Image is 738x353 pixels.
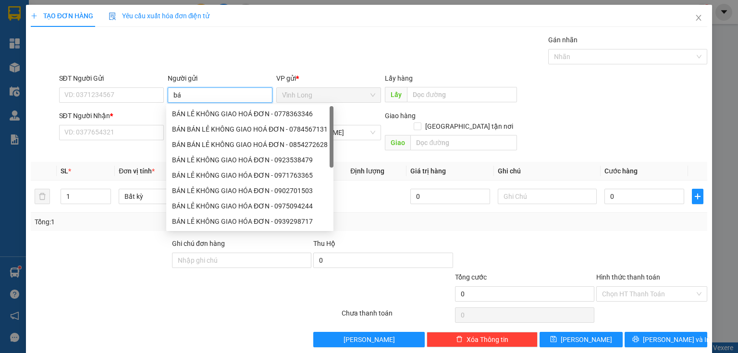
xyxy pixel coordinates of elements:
span: plus [31,12,37,19]
label: Ghi chú đơn hàng [172,240,225,247]
div: BÁN LẺ KHÔNG GIAO HÓA ĐƠN - 0902701503 [172,185,328,196]
div: SĐT Người Gửi [59,73,164,84]
button: deleteXóa Thông tin [427,332,538,347]
div: BÁN BÁN LẺ KHÔNG GIAO HOÁ ĐƠN - 0854272628 [166,137,333,152]
div: BÁN BÁN LẺ KHÔNG GIAO HOÁ ĐƠN - 0784567131 [166,122,333,137]
span: printer [632,336,639,343]
img: icon [109,12,116,20]
input: Ghi chú đơn hàng [172,253,311,268]
span: Yêu cầu xuất hóa đơn điện tử [109,12,210,20]
span: Cước hàng [604,167,638,175]
div: BÁN LẺ KHÔNG GIAO HÓA ĐƠN - 0939298717 [166,214,333,229]
div: BÁN LẺ KHÔNG GIAO HÓA ĐƠN - 0975094244 [172,201,328,211]
div: VP gửi [276,73,381,84]
div: BÁN LẺ KHÔNG GIAO HOÁ ĐƠN - 0923538479 [172,155,328,165]
button: printer[PERSON_NAME] và In [625,332,708,347]
div: Tổng: 1 [35,217,285,227]
input: Dọc đường [407,87,517,102]
span: save [550,336,557,343]
span: Đơn vị tính [119,167,155,175]
button: plus [692,189,703,204]
span: plus [692,193,703,200]
button: delete [35,189,50,204]
div: BÁN LẺ KHÔNG GIAO HOÁ ĐƠN - 0923538479 [166,152,333,168]
span: SL [61,167,68,175]
div: BÁN LẺ KHÔNG GIAO HÓA ĐƠN - 0902701503 [166,183,333,198]
span: Giá trị hàng [410,167,446,175]
span: Giao [385,135,410,150]
div: BÁN LẺ KHÔNG GIAO HOÁ ĐƠN - 0778363346 [166,106,333,122]
div: Người gửi [168,73,272,84]
span: TẠO ĐƠN HÀNG [31,12,93,20]
div: BÁN LẺ KHÔNG GIAO HÓA ĐƠN - 0975094244 [166,198,333,214]
span: [PERSON_NAME] [344,334,395,345]
span: Thu Hộ [313,240,335,247]
div: SĐT Người Nhận [59,110,164,121]
button: Close [685,5,712,32]
div: BÁN LẺ KHÔNG GIAO HÓA ĐƠN - 0971763365 [172,170,328,181]
div: BÁN LẺ KHÔNG GIAO HÓA ĐƠN - 0939298717 [172,216,328,227]
div: BÁN BÁN LẺ KHÔNG GIAO HOÁ ĐƠN - 0784567131 [172,124,328,134]
input: 0 [410,189,490,204]
span: Xóa Thông tin [467,334,508,345]
input: Ghi Chú [498,189,597,204]
span: Vĩnh Long [282,88,375,102]
span: Tổng cước [455,273,487,281]
input: Dọc đường [410,135,517,150]
span: Lấy hàng [385,74,413,82]
span: [GEOGRAPHIC_DATA] tận nơi [421,121,517,132]
span: [PERSON_NAME] và In [643,334,710,345]
span: close [695,14,702,22]
div: BÁN LẺ KHÔNG GIAO HOÁ ĐƠN - 0778363346 [172,109,328,119]
span: Định lượng [350,167,384,175]
label: Gán nhãn [548,36,578,44]
span: Bất kỳ [124,189,212,204]
span: Giao hàng [385,112,416,120]
span: Lấy [385,87,407,102]
button: [PERSON_NAME] [313,332,424,347]
div: Chưa thanh toán [341,308,454,325]
button: save[PERSON_NAME] [540,332,623,347]
span: delete [456,336,463,343]
div: BÁN BÁN LẺ KHÔNG GIAO HOÁ ĐƠN - 0854272628 [172,139,328,150]
th: Ghi chú [494,162,601,181]
div: BÁN LẺ KHÔNG GIAO HÓA ĐƠN - 0971763365 [166,168,333,183]
span: [PERSON_NAME] [561,334,612,345]
label: Hình thức thanh toán [596,273,660,281]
